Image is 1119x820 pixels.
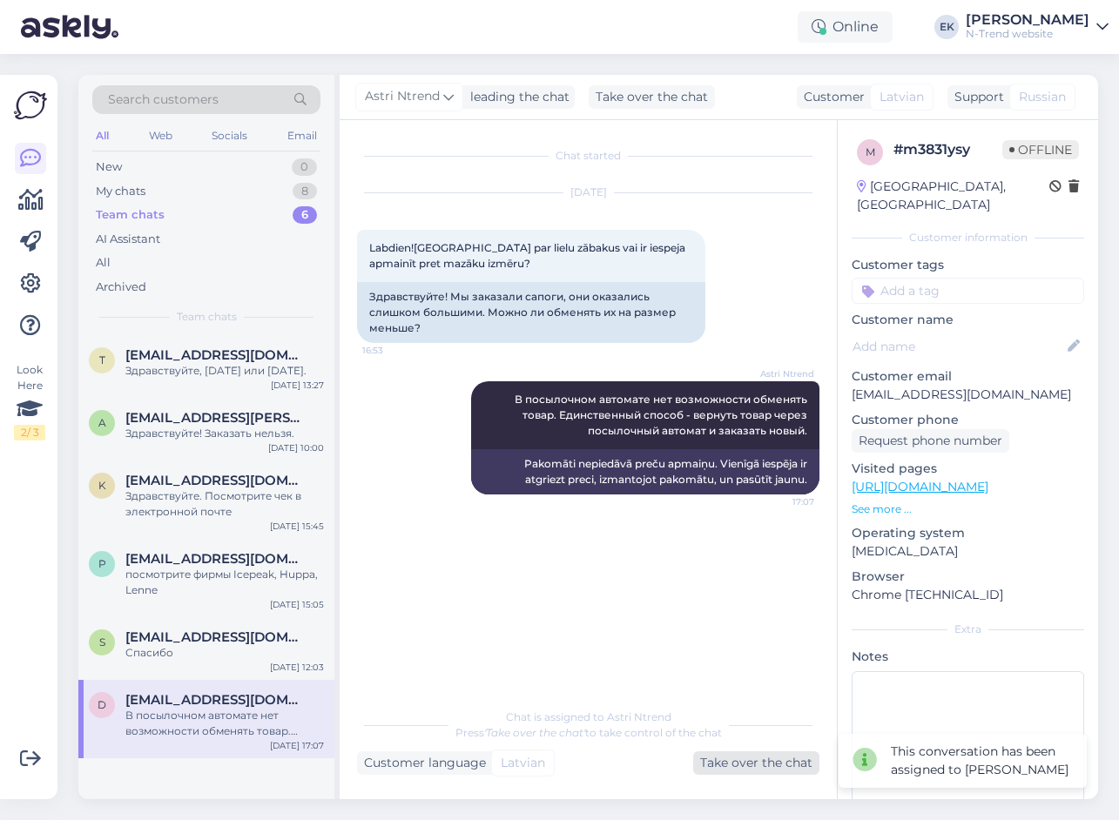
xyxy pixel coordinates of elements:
div: 2 / 3 [14,425,45,440]
div: Look Here [14,362,45,440]
div: 8 [293,183,317,200]
span: Russian [1019,88,1066,106]
p: Visited pages [852,460,1084,478]
img: Askly Logo [14,89,47,122]
div: Здравствуйте! Заказать нельзя. [125,426,324,441]
span: dace_skripsta@inbox.lv [125,692,307,708]
span: Press to take control of the chat [455,726,722,739]
p: Notes [852,648,1084,666]
span: d [98,698,106,711]
p: [EMAIL_ADDRESS][DOMAIN_NAME] [852,386,1084,404]
div: [DATE] 10:00 [268,441,324,454]
div: New [96,158,122,176]
div: All [92,124,112,147]
span: Search customers [108,91,219,109]
div: Здравствуйте, [DATE] или [DATE]. [125,363,324,379]
span: parmmare@gmail.com [125,551,307,567]
div: [DATE] [357,185,819,200]
div: EK [934,15,959,39]
div: [DATE] 12:03 [270,661,324,674]
span: s [99,635,105,649]
span: sveti-f@yandex.ru [125,629,307,645]
p: Operating system [852,524,1084,542]
div: [DATE] 17:07 [270,739,324,752]
div: Take over the chat [589,85,715,109]
div: Customer language [357,754,486,772]
div: # m3831ysy [893,139,1002,160]
span: Latvian [501,754,545,772]
input: Add a tag [852,278,1084,304]
a: [URL][DOMAIN_NAME] [852,479,988,494]
div: Take over the chat [693,751,819,775]
div: [DATE] 13:27 [271,379,324,392]
div: My chats [96,183,145,200]
div: Extra [852,622,1084,637]
div: Pakomāti nepiedāvā preču apmaiņu. Vienīgā iespēja ir atgriezt preci, izmantojot pakomātu, un pasū... [471,449,819,494]
span: Offline [1002,140,1079,159]
input: Add name [853,337,1064,356]
div: [GEOGRAPHIC_DATA], [GEOGRAPHIC_DATA] [857,178,1049,214]
span: Labdien![GEOGRAPHIC_DATA] par lielu zābakus vai ir iespeja apmainīt pret mazāku izmēru? [369,241,688,270]
p: Customer phone [852,411,1084,429]
div: This conversation has been assigned to [PERSON_NAME] [891,743,1073,779]
div: N-Trend website [966,27,1089,41]
div: AI Assistant [96,231,160,248]
div: Web [145,124,176,147]
span: k [98,479,106,492]
div: Customer [797,88,865,106]
span: Latvian [880,88,924,106]
p: [MEDICAL_DATA] [852,542,1084,561]
span: p [98,557,106,570]
div: Online [798,11,893,43]
div: Request phone number [852,429,1009,453]
div: [DATE] 15:45 [270,520,324,533]
span: 16:53 [362,344,428,357]
div: Customer information [852,230,1084,245]
div: Здравствуйте. Посмотрите чек в электронной почте [125,488,324,520]
div: Socials [208,124,251,147]
div: посмотрите фирмы Icepeak, Huppa, Lenne [125,567,324,598]
span: tiiuvendla@gmail.com [125,347,307,363]
div: leading the chat [463,88,570,106]
span: a [98,416,106,429]
span: Chat is assigned to Astri Ntrend [506,710,671,723]
div: Спасибо [125,645,324,661]
p: See more ... [852,501,1084,517]
div: Team chats [96,206,165,224]
div: Archived [96,279,146,296]
div: [PERSON_NAME] [966,13,1089,27]
a: [PERSON_NAME]N-Trend website [966,13,1109,41]
span: Astri Ntrend [365,87,440,106]
div: Здравствуйте! Мы заказали сапоги, они оказались слишком большими. Можно ли обменять их на размер ... [357,282,705,343]
p: Browser [852,568,1084,586]
span: 17:07 [749,495,814,508]
p: Chrome [TECHNICAL_ID] [852,586,1084,604]
span: Team chats [177,309,237,325]
span: kristerkell1@gmail.com [125,473,307,488]
div: 6 [293,206,317,224]
div: Email [284,124,320,147]
div: Support [947,88,1004,106]
p: Customer name [852,311,1084,329]
p: Customer tags [852,256,1084,274]
span: arli@parmet.ee [125,410,307,426]
div: [DATE] 15:05 [270,598,324,611]
div: All [96,254,111,272]
p: Customer email [852,367,1084,386]
div: В посылочном автомате нет возможности обменять товар. Единственный способ - вернуть товар через п... [125,708,324,739]
div: Chat started [357,148,819,164]
i: 'Take over the chat' [484,726,585,739]
span: t [99,353,105,366]
span: m [866,145,875,158]
div: 0 [292,158,317,176]
span: В посылочном автомате нет возможности обменять товар. Единственный способ - вернуть товар через п... [515,393,810,437]
span: Astri Ntrend [749,367,814,380]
